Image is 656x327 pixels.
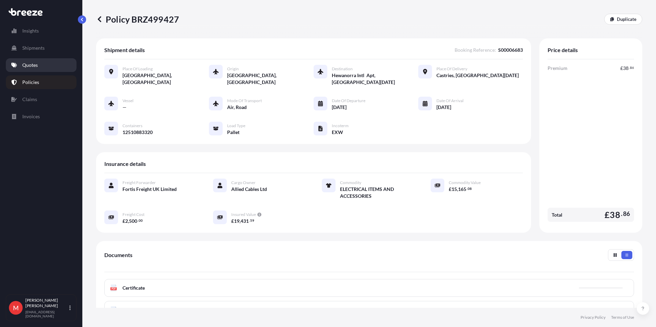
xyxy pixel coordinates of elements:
span: 500 [129,219,137,223]
p: Shipments [22,45,45,51]
span: Mode of Transport [227,98,262,104]
a: Invoices [6,110,77,123]
span: [DATE] [436,104,451,111]
span: 38 [623,66,629,71]
span: Cargo Owner [231,180,256,185]
span: Incoterm [332,123,349,129]
span: 431 [241,219,249,223]
span: Freight Forwarder [122,180,156,185]
p: Policies [22,79,39,86]
span: Insurance details [104,160,146,167]
span: 2 [125,219,128,223]
span: Shipment details [104,47,145,53]
a: Claims [6,93,77,106]
a: Insights [6,24,77,38]
a: Quotes [6,58,77,72]
p: Policy BRZ499427 [96,14,179,25]
span: Freight Cost [122,212,144,217]
span: Containers [122,123,142,129]
p: [PERSON_NAME] [PERSON_NAME] [25,298,68,308]
span: 86 [623,212,630,216]
span: 08 [468,187,472,190]
span: Commodity Value [449,180,481,185]
span: 12510883320 [122,129,153,136]
span: Total [552,211,562,218]
a: Terms of Use [611,315,634,320]
span: Air, Road [227,104,247,111]
a: Privacy Policy [581,315,606,320]
span: [DATE] [332,104,347,111]
span: Pallet [227,129,239,136]
span: Origin [227,66,239,72]
a: PDFPolicy Full Terms and Conditions [104,301,634,319]
span: S00006683 [498,47,523,53]
span: — [122,104,127,111]
p: [EMAIL_ADDRESS][DOMAIN_NAME] [25,310,68,318]
span: M [13,304,19,311]
span: Premium [548,65,567,72]
span: Castries, [GEOGRAPHIC_DATA][DATE] [436,72,519,79]
span: £ [122,219,125,223]
span: ELECTRICAL ITEMS AND ACCESSORIES [340,186,414,199]
span: Load Type [227,123,245,129]
span: Documents [104,252,132,258]
a: Policies [6,75,77,89]
span: 00 [139,219,143,222]
span: Place of Delivery [436,66,467,72]
span: Price details [548,47,578,53]
span: Certificate [122,284,145,291]
span: , [239,219,241,223]
span: , [457,187,458,192]
span: £ [605,210,610,219]
p: Claims [22,96,37,103]
span: 86 [630,66,634,69]
span: Policy Full Terms and Conditions [122,306,192,313]
span: Allied Cables Ltd [231,186,267,193]
p: Insights [22,27,39,34]
span: Booking Reference : [455,47,496,53]
span: 165 [458,187,466,192]
span: . [621,212,622,216]
span: 38 [610,210,620,219]
span: EXW [332,129,343,136]
span: [GEOGRAPHIC_DATA], [GEOGRAPHIC_DATA] [122,72,209,86]
span: . [249,219,250,222]
span: Fortis Freight UK Limited [122,186,177,193]
p: Invoices [22,113,40,120]
span: Destination [332,66,353,72]
p: Quotes [22,62,38,69]
p: Duplicate [617,16,636,23]
span: Vessel [122,98,133,104]
text: PDF [112,288,116,290]
span: Hewanorra Intl Apt, [GEOGRAPHIC_DATA][DATE] [332,72,418,86]
span: Insured Value [231,212,256,217]
span: £ [449,187,452,192]
span: £ [620,66,623,71]
span: , [128,219,129,223]
span: Date of Arrival [436,98,464,104]
a: Duplicate [604,14,642,25]
span: 59 [250,219,254,222]
span: £ [231,219,234,223]
span: Commodity [340,180,361,185]
span: Date of Departure [332,98,365,104]
a: Shipments [6,41,77,55]
span: 15 [452,187,457,192]
span: [GEOGRAPHIC_DATA], [GEOGRAPHIC_DATA] [227,72,314,86]
span: Place of Loading [122,66,153,72]
span: 19 [234,219,239,223]
span: . [629,66,630,69]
